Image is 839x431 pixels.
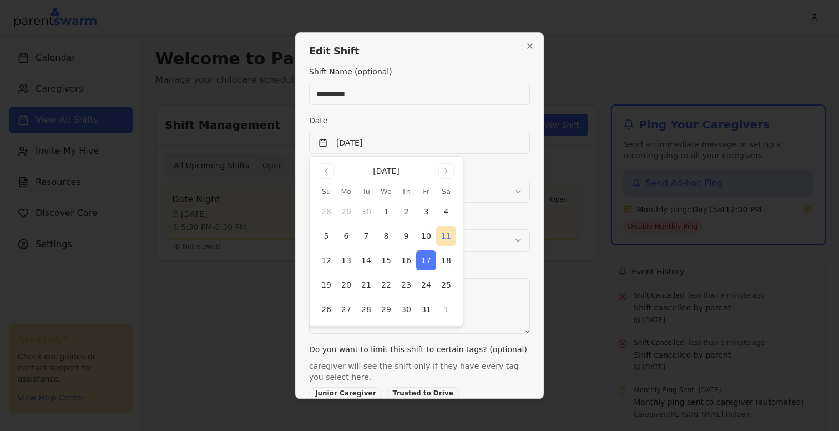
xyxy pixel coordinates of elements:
div: [DATE] [373,166,399,177]
button: 20 [336,275,356,295]
button: 10 [416,226,436,246]
button: 15 [376,250,396,270]
button: 5 [316,226,336,246]
label: Shift Name (optional) [309,67,392,76]
th: Wednesday [376,186,396,197]
label: Do you want to limit this shift to certain tags? (optional) [309,345,527,354]
button: 27 [336,299,356,319]
th: Friday [416,186,436,197]
th: Monday [336,186,356,197]
button: 1 [376,202,396,222]
button: 22 [376,275,396,295]
button: 30 [396,299,416,319]
button: 26 [316,299,336,319]
button: 9 [396,226,416,246]
button: 28 [356,299,376,319]
button: 6 [336,226,356,246]
button: 31 [416,299,436,319]
button: 7 [356,226,376,246]
button: 2 [396,202,416,222]
label: Date [309,116,327,125]
button: 1 [436,299,456,319]
th: Thursday [396,186,416,197]
button: 11 [436,226,456,246]
button: 12 [316,250,336,270]
button: 24 [416,275,436,295]
button: 30 [356,202,376,222]
h2: Edit Shift [309,46,530,56]
div: Junior Caregiver [309,387,382,399]
button: 21 [356,275,376,295]
button: 13 [336,250,356,270]
button: 29 [336,202,356,222]
button: 4 [436,202,456,222]
button: [DATE] [309,132,530,154]
button: 17 [416,250,436,270]
button: Go to next month [438,163,454,179]
th: Tuesday [356,186,376,197]
button: 16 [396,250,416,270]
button: 3 [416,202,436,222]
button: 8 [376,226,396,246]
button: 25 [436,275,456,295]
th: Sunday [316,186,336,197]
th: Saturday [436,186,456,197]
button: Go to previous month [319,163,334,179]
button: 28 [316,202,336,222]
button: 23 [396,275,416,295]
div: Trusted to Drive [387,387,459,399]
button: 29 [376,299,396,319]
button: 19 [316,275,336,295]
button: 14 [356,250,376,270]
button: 18 [436,250,456,270]
p: caregiver will see the shift only if they have every tag you select here. [309,360,530,383]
